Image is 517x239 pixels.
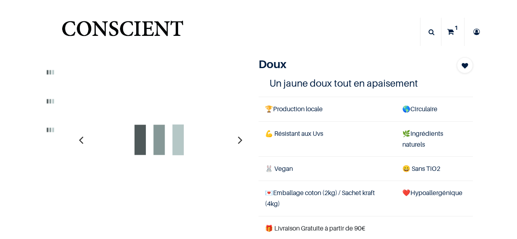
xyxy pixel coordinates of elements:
[38,60,62,84] img: Product image
[265,129,323,137] span: 💪 Résistant aux Uvs
[441,18,464,46] a: 1
[265,164,293,172] span: 🐰 Vegan
[76,57,242,223] img: Product image
[269,77,462,89] h4: Un jaune doux tout en apaisement
[60,16,185,48] img: Conscient
[402,129,410,137] span: 🌿
[38,89,62,113] img: Product image
[245,57,411,223] img: Product image
[396,97,473,121] td: Circulaire
[258,57,441,71] h1: Doux
[396,121,473,156] td: Ingrédients naturels
[258,181,396,216] td: Emballage coton (2kg) / Sachet kraft (4kg)
[265,105,273,113] span: 🏆
[462,61,468,71] span: Add to wishlist
[38,118,62,142] img: Product image
[265,224,365,232] font: 🎁 Livraison Gratuite à partir de 90€
[457,57,473,73] button: Add to wishlist
[452,24,460,32] sup: 1
[402,164,415,172] span: 😄 S
[396,181,473,216] td: ❤️Hypoallergénique
[402,105,410,113] span: 🌎
[396,156,473,181] td: ans TiO2
[60,16,185,48] a: Logo of Conscient
[258,97,396,121] td: Production locale
[265,189,273,197] span: 💌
